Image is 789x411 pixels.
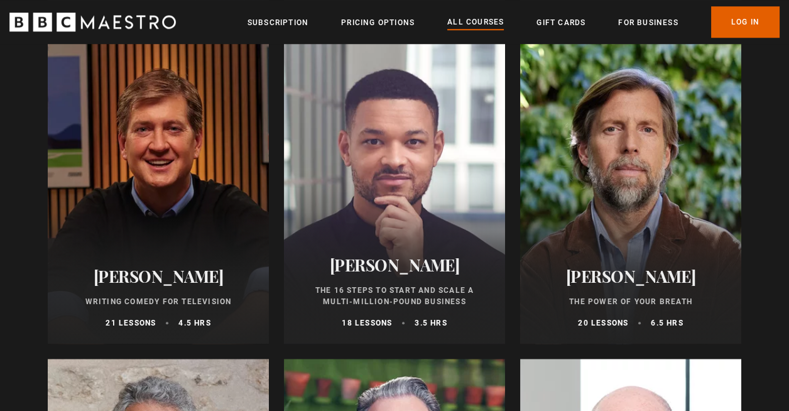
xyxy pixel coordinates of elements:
[520,42,741,344] a: [PERSON_NAME] The Power of Your Breath 20 lessons 6.5 hrs
[536,16,585,29] a: Gift Cards
[342,317,392,329] p: 18 lessons
[618,16,678,29] a: For business
[447,16,504,30] a: All Courses
[63,266,254,286] h2: [PERSON_NAME]
[248,16,308,29] a: Subscription
[63,296,254,307] p: Writing Comedy for Television
[9,13,176,31] svg: BBC Maestro
[284,42,505,344] a: [PERSON_NAME] The 16 Steps to Start and Scale a Multi-Million-Pound Business 18 lessons 3.5 hrs
[535,296,726,307] p: The Power of Your Breath
[711,6,780,38] a: Log In
[299,285,490,307] p: The 16 Steps to Start and Scale a Multi-Million-Pound Business
[178,317,210,329] p: 4.5 hrs
[248,6,780,38] nav: Primary
[299,255,490,275] h2: [PERSON_NAME]
[106,317,156,329] p: 21 lessons
[578,317,628,329] p: 20 lessons
[415,317,447,329] p: 3.5 hrs
[535,266,726,286] h2: [PERSON_NAME]
[341,16,415,29] a: Pricing Options
[651,317,683,329] p: 6.5 hrs
[48,42,269,344] a: [PERSON_NAME] Writing Comedy for Television 21 lessons 4.5 hrs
